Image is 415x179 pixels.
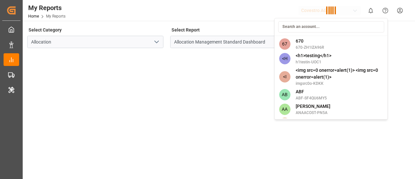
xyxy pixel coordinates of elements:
[151,37,161,47] button: open menu
[28,14,39,19] a: Home
[27,36,163,48] input: Type to search/select
[363,3,378,18] button: show 0 new notifications
[170,25,201,34] label: Select Report
[27,25,63,34] label: Select Category
[170,36,306,48] input: Type to search/select
[378,3,393,18] button: Help Center
[28,3,65,13] div: My Reports
[278,21,384,32] input: Search an account...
